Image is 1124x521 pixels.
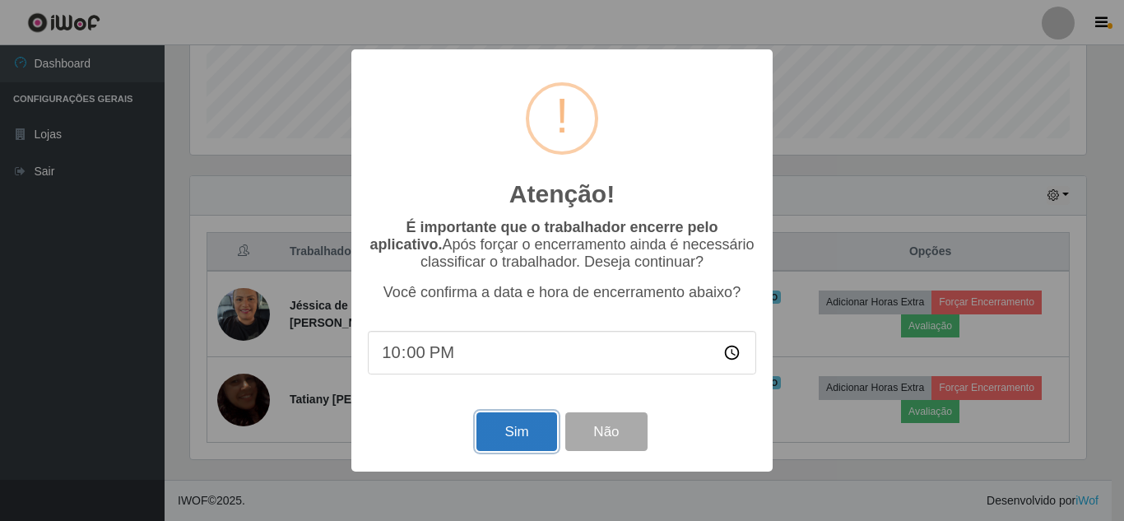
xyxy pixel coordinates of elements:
b: É importante que o trabalhador encerre pelo aplicativo. [369,219,718,253]
p: Após forçar o encerramento ainda é necessário classificar o trabalhador. Deseja continuar? [368,219,756,271]
button: Não [565,412,647,451]
p: Você confirma a data e hora de encerramento abaixo? [368,284,756,301]
h2: Atenção! [509,179,615,209]
button: Sim [476,412,556,451]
